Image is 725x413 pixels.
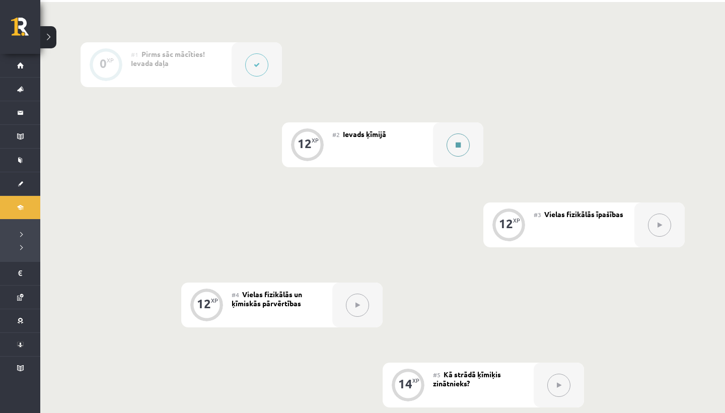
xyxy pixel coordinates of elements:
[211,298,218,303] div: XP
[513,218,520,223] div: XP
[131,49,205,67] span: Pirms sāc mācīties! Ievada daļa
[232,291,239,299] span: #4
[433,371,441,379] span: #5
[433,370,501,388] span: Kā strādā ķīmiķis zinātnieks?
[332,130,340,139] span: #2
[343,129,386,139] span: Ievads ķīmijā
[534,211,541,219] span: #3
[298,139,312,148] div: 12
[398,379,412,388] div: 14
[499,219,513,228] div: 12
[412,378,419,383] div: XP
[11,18,40,43] a: Rīgas 1. Tālmācības vidusskola
[131,50,138,58] span: #1
[544,210,623,219] span: Vielas fizikālās īpašības
[232,290,302,308] span: Vielas fizikālās un ķīmiskās pārvērtības
[107,57,114,63] div: XP
[100,59,107,68] div: 0
[197,299,211,308] div: 12
[312,137,319,143] div: XP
